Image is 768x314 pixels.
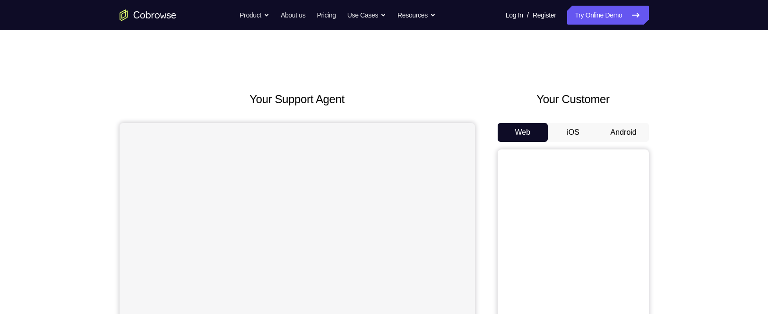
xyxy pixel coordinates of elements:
a: Go to the home page [120,9,176,21]
button: Product [240,6,269,25]
a: Pricing [317,6,336,25]
button: Android [598,123,649,142]
a: Try Online Demo [567,6,648,25]
button: Resources [397,6,436,25]
h2: Your Customer [498,91,649,108]
button: Web [498,123,548,142]
h2: Your Support Agent [120,91,475,108]
a: Log In [506,6,523,25]
button: iOS [548,123,598,142]
button: Use Cases [347,6,386,25]
a: About us [281,6,305,25]
span: / [527,9,529,21]
a: Register [533,6,556,25]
